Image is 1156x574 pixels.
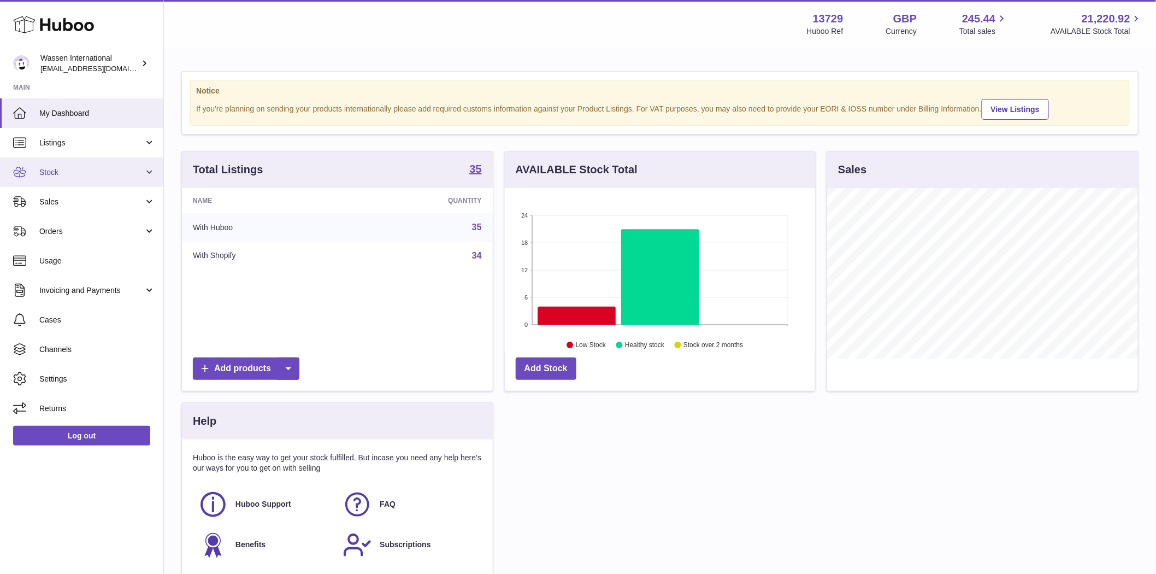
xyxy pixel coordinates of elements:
[380,540,430,550] span: Subscriptions
[39,197,144,207] span: Sales
[1051,11,1143,37] a: 21,220.92 AVAILABLE Stock Total
[39,374,155,384] span: Settings
[343,490,476,519] a: FAQ
[39,167,144,178] span: Stock
[1082,11,1130,26] span: 21,220.92
[380,499,396,509] span: FAQ
[521,239,528,246] text: 18
[39,285,144,296] span: Invoicing and Payments
[235,499,291,509] span: Huboo Support
[982,99,1049,120] a: View Listings
[182,213,350,242] td: With Huboo
[959,26,1008,37] span: Total sales
[962,11,995,26] span: 245.44
[886,26,917,37] div: Currency
[39,403,155,414] span: Returns
[893,11,917,26] strong: GBP
[13,426,150,446] a: Log out
[13,55,30,72] img: internationalsupplychain@wassen.com
[39,344,155,355] span: Channels
[524,321,528,328] text: 0
[576,342,606,349] text: Low Stock
[469,163,481,177] a: 35
[196,97,1124,120] div: If you're planning on sending your products internationally please add required customs informati...
[683,342,743,349] text: Stock over 2 months
[182,242,350,270] td: With Shopify
[350,188,493,213] th: Quantity
[813,11,844,26] strong: 13729
[1051,26,1143,37] span: AVAILABLE Stock Total
[198,530,332,560] a: Benefits
[521,267,528,273] text: 12
[469,163,481,174] strong: 35
[838,162,866,177] h3: Sales
[193,414,216,429] h3: Help
[39,315,155,325] span: Cases
[807,26,844,37] div: Huboo Ref
[193,162,263,177] h3: Total Listings
[516,358,576,380] a: Add Stock
[193,453,482,473] p: Huboo is the easy way to get your stock fulfilled. But incase you need any help here's our ways f...
[193,358,299,380] a: Add products
[524,294,528,301] text: 6
[39,226,144,237] span: Orders
[40,53,139,74] div: Wassen International
[182,188,350,213] th: Name
[516,162,638,177] h3: AVAILABLE Stock Total
[521,212,528,219] text: 24
[625,342,665,349] text: Healthy stock
[40,64,161,73] span: [EMAIL_ADDRESS][DOMAIN_NAME]
[472,222,482,232] a: 35
[959,11,1008,37] a: 245.44 Total sales
[196,86,1124,96] strong: Notice
[235,540,266,550] span: Benefits
[39,108,155,119] span: My Dashboard
[39,256,155,266] span: Usage
[198,490,332,519] a: Huboo Support
[343,530,476,560] a: Subscriptions
[39,138,144,148] span: Listings
[472,251,482,260] a: 34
